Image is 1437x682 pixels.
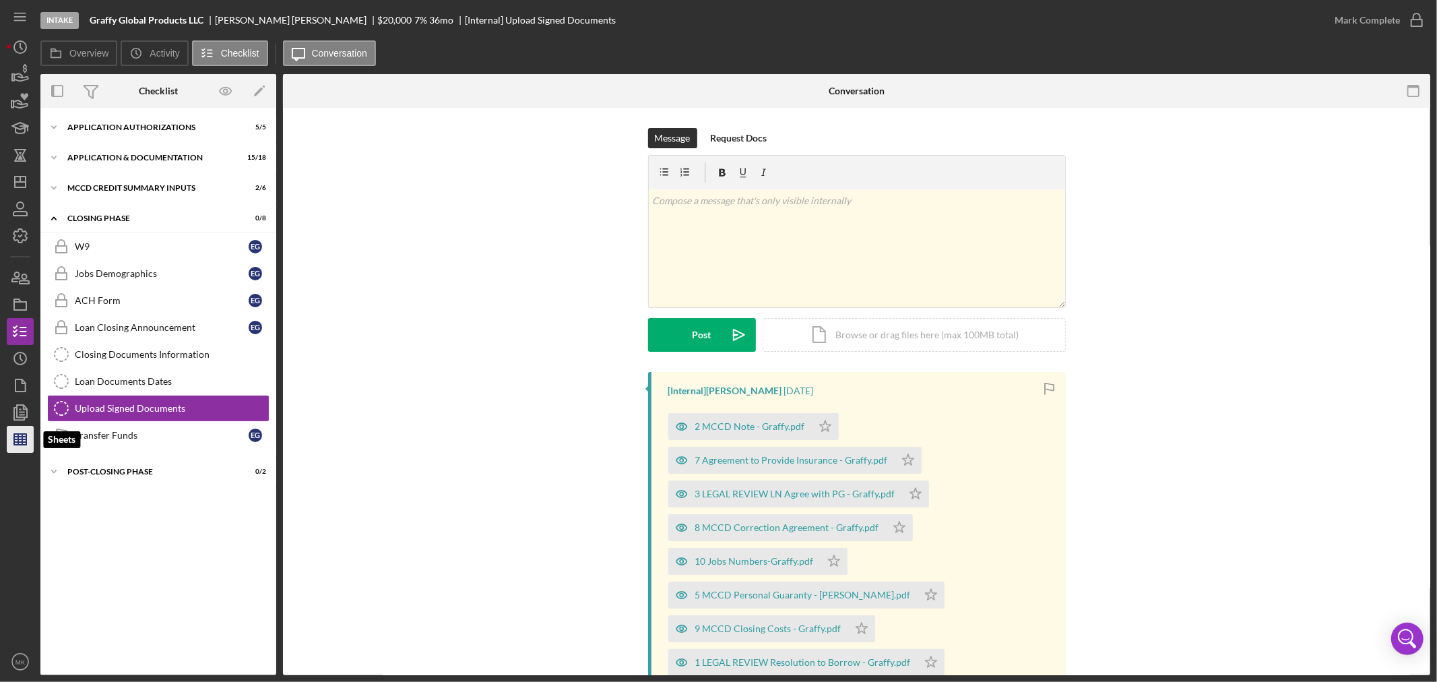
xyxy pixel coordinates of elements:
div: Post-Closing Phase [67,468,232,476]
button: Conversation [283,40,377,66]
button: 10 Jobs Numbers-Graffy.pdf [668,548,848,575]
a: ACH FormEG [47,287,269,314]
a: Loan Closing AnnouncementEG [47,314,269,341]
div: Application & Documentation [67,154,232,162]
div: E G [249,429,262,442]
button: 1 LEGAL REVIEW Resolution to Borrow - Graffy.pdf [668,649,945,676]
div: Loan Closing Announcement [75,322,249,333]
button: 9 MCCD Closing Costs - Graffy.pdf [668,615,875,642]
div: E G [249,267,262,280]
text: MK [15,658,26,666]
div: Application Authorizations [67,123,232,131]
div: 3 LEGAL REVIEW LN Agree with PG - Graffy.pdf [695,489,895,499]
b: Graffy Global Products LLC [90,15,203,26]
div: Conversation [829,86,885,96]
div: Open Intercom Messenger [1391,623,1424,655]
button: 3 LEGAL REVIEW LN Agree with PG - Graffy.pdf [668,480,929,507]
div: 0 / 8 [242,214,266,222]
div: 5 / 5 [242,123,266,131]
div: Upload Signed Documents [75,403,269,414]
div: 15 / 18 [242,154,266,162]
label: Checklist [221,48,259,59]
div: ACH Form [75,295,249,306]
a: W9EG [47,233,269,260]
div: [Internal] Upload Signed Documents [465,15,616,26]
a: Upload Signed Documents [47,395,269,422]
a: Closing Documents Information [47,341,269,368]
div: 2 MCCD Note - Graffy.pdf [695,421,805,432]
button: 5 MCCD Personal Guaranty - [PERSON_NAME].pdf [668,582,945,609]
div: E G [249,240,262,253]
div: 8 MCCD Correction Agreement - Graffy.pdf [695,522,879,533]
div: Intake [40,12,79,29]
button: Post [648,318,756,352]
button: MK [7,648,34,675]
div: Checklist [139,86,178,96]
button: Overview [40,40,117,66]
span: $20,000 [378,14,412,26]
div: Loan Documents Dates [75,376,269,387]
div: 0 / 2 [242,468,266,476]
button: Request Docs [704,128,774,148]
div: 7 % [414,15,427,26]
div: 9 MCCD Closing Costs - Graffy.pdf [695,623,841,634]
div: Post [693,318,711,352]
a: Transfer FundsEG [47,422,269,449]
label: Overview [69,48,108,59]
div: Closing Documents Information [75,349,269,360]
div: Closing Phase [67,214,232,222]
div: 7 Agreement to Provide Insurance - Graffy.pdf [695,455,888,466]
div: [PERSON_NAME] [PERSON_NAME] [215,15,378,26]
button: Message [648,128,697,148]
div: Message [655,128,691,148]
div: MCCD Credit Summary Inputs [67,184,232,192]
div: [Internal] [PERSON_NAME] [668,385,782,396]
div: 36 mo [429,15,453,26]
div: 1 LEGAL REVIEW Resolution to Borrow - Graffy.pdf [695,657,911,668]
time: 2025-10-02 16:52 [784,385,814,396]
div: 10 Jobs Numbers-Graffy.pdf [695,556,814,567]
div: E G [249,321,262,334]
div: E G [249,294,262,307]
a: Jobs DemographicsEG [47,260,269,287]
button: 8 MCCD Correction Agreement - Graffy.pdf [668,514,913,541]
div: 5 MCCD Personal Guaranty - [PERSON_NAME].pdf [695,590,911,600]
div: Request Docs [711,128,767,148]
div: 2 / 6 [242,184,266,192]
div: Transfer Funds [75,430,249,441]
div: W9 [75,241,249,252]
div: Jobs Demographics [75,268,249,279]
button: 7 Agreement to Provide Insurance - Graffy.pdf [668,447,922,474]
button: 2 MCCD Note - Graffy.pdf [668,413,839,440]
button: Activity [121,40,188,66]
button: Mark Complete [1321,7,1430,34]
label: Conversation [312,48,368,59]
a: Loan Documents Dates [47,368,269,395]
div: Mark Complete [1335,7,1400,34]
button: Checklist [192,40,268,66]
label: Activity [150,48,179,59]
